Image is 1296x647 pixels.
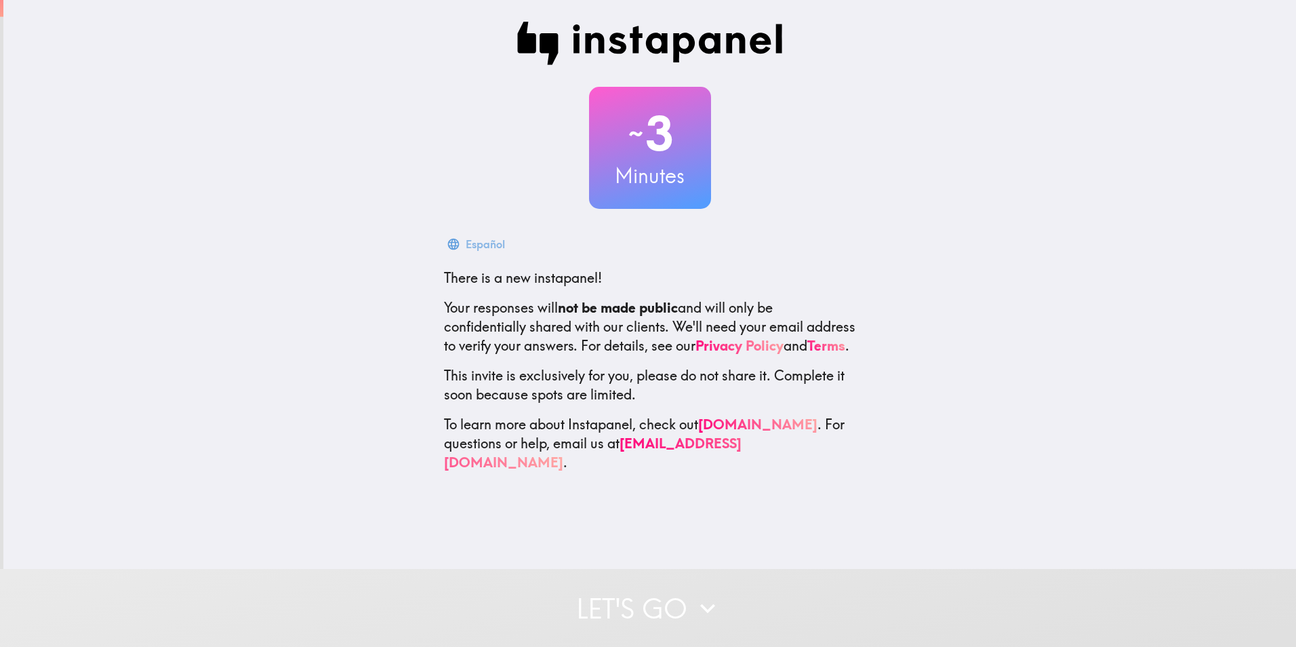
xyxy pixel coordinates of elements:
h3: Minutes [589,161,711,190]
button: Español [444,231,510,258]
p: This invite is exclusively for you, please do not share it. Complete it soon because spots are li... [444,366,856,404]
a: [EMAIL_ADDRESS][DOMAIN_NAME] [444,435,742,471]
a: [DOMAIN_NAME] [698,416,817,433]
span: There is a new instapanel! [444,269,602,286]
a: Privacy Policy [695,337,784,354]
p: Your responses will and will only be confidentially shared with our clients. We'll need your emai... [444,298,856,355]
a: Terms [807,337,845,354]
div: Español [466,235,505,254]
b: not be made public [558,299,678,316]
span: ~ [626,113,645,154]
h2: 3 [589,106,711,161]
p: To learn more about Instapanel, check out . For questions or help, email us at . [444,415,856,472]
img: Instapanel [517,22,783,65]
